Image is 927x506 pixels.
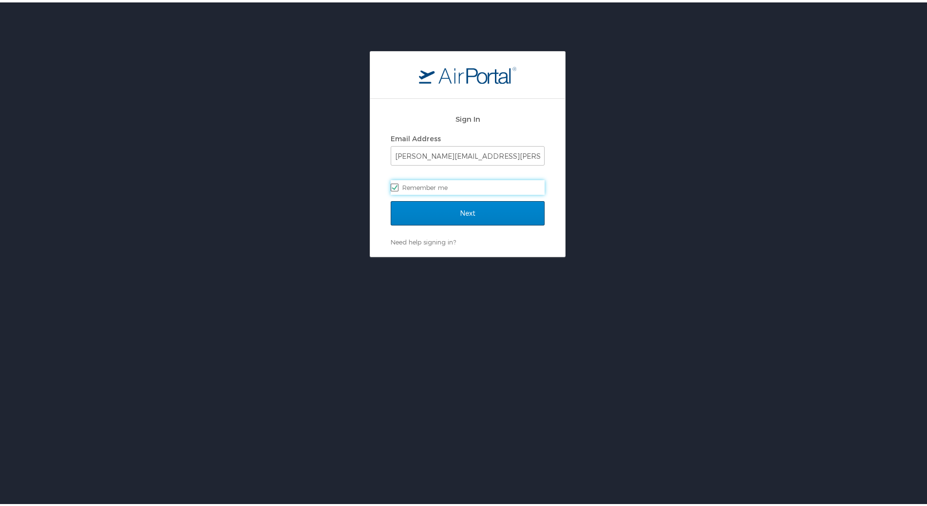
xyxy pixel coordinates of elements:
[391,111,545,122] h2: Sign In
[391,199,545,223] input: Next
[391,178,545,192] label: Remember me
[419,64,516,81] img: logo
[391,132,441,140] label: Email Address
[391,236,456,244] a: Need help signing in?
